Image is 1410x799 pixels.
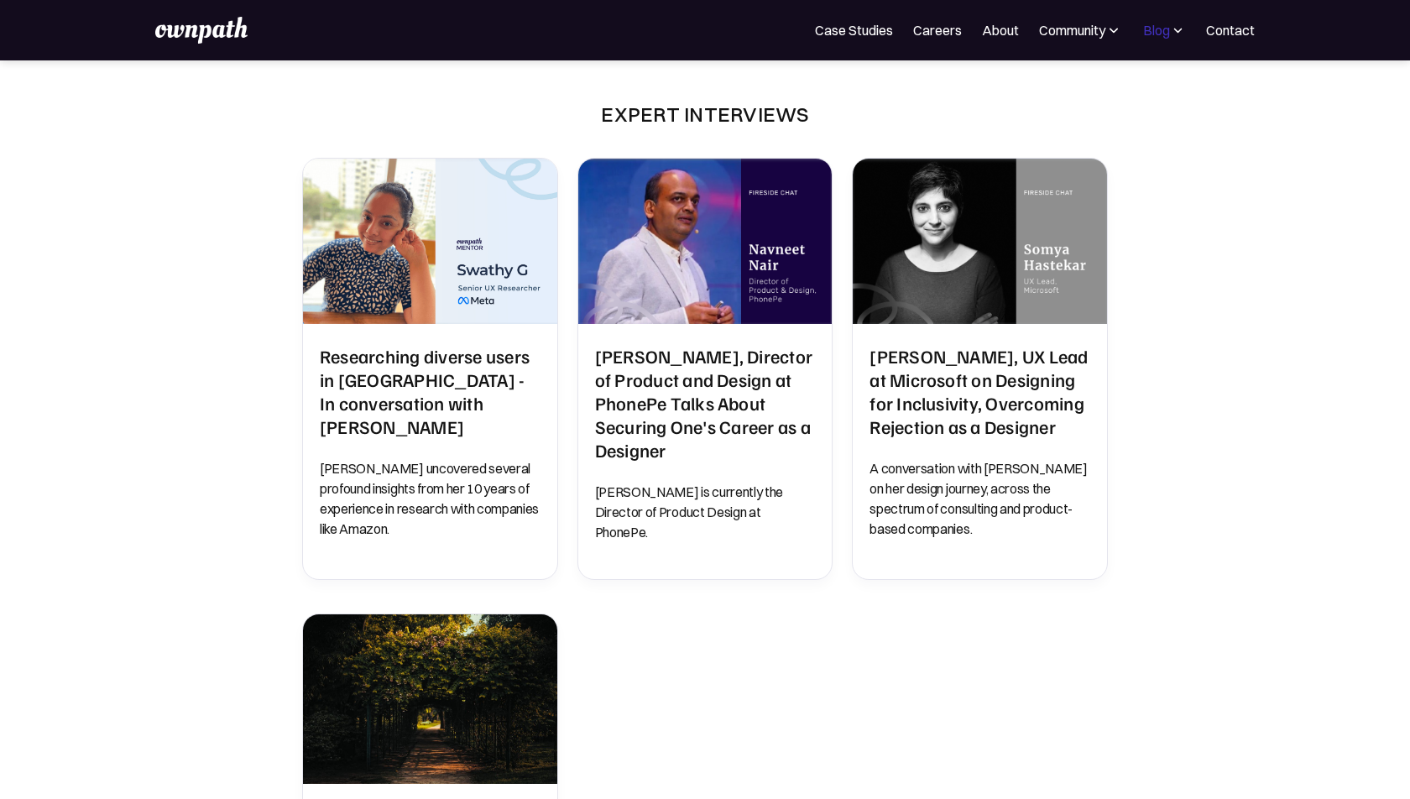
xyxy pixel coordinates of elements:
[1143,20,1170,40] div: Blog
[320,344,540,438] h2: Researching diverse users in [GEOGRAPHIC_DATA] - In conversation with [PERSON_NAME]
[595,482,816,542] p: [PERSON_NAME] is currently the Director of Product Design at PhonePe.
[913,20,962,40] a: Careers
[815,20,893,40] a: Case Studies
[1206,20,1255,40] a: Contact
[302,158,558,580] a: Researching diverse users in India - In conversation with Swathy GResearching diverse users in [G...
[852,158,1108,580] a: Somya Hastekar, UX Lead at Microsoft on Designing for Inclusivity, Overcoming Rejection as a Desi...
[577,158,833,580] a: Navneet Nair, Director of Product and Design at PhonePe Talks About Securing One's Career as a De...
[578,159,833,324] img: Navneet Nair, Director of Product and Design at PhonePe Talks About Securing One's Career as a De...
[303,159,557,324] img: Researching diverse users in India - In conversation with Swathy G
[303,614,557,784] img: Interview with Somya Hastekar
[320,458,540,539] p: [PERSON_NAME] uncovered several profound insights from her 10 years of experience in research wit...
[601,101,808,128] div: Expert Interviews
[869,344,1090,438] h2: [PERSON_NAME], UX Lead at Microsoft on Designing for Inclusivity, Overcoming Rejection as a Designer
[1039,20,1122,40] div: Community
[982,20,1019,40] a: About
[595,344,816,462] h2: [PERSON_NAME], Director of Product and Design at PhonePe Talks About Securing One's Career as a D...
[853,159,1107,324] img: Somya Hastekar, UX Lead at Microsoft on Designing for Inclusivity, Overcoming Rejection as a Desi...
[869,458,1090,539] p: A conversation with [PERSON_NAME] on her design journey, across the spectrum of consulting and pr...
[1039,20,1105,40] div: Community
[1142,20,1186,40] div: Blog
